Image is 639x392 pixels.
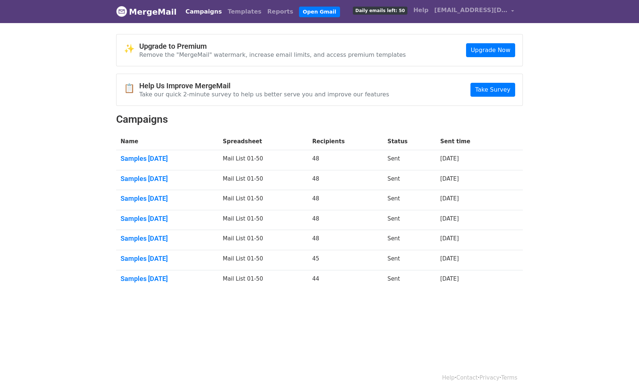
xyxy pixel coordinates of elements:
[466,43,515,57] a: Upgrade Now
[308,133,383,150] th: Recipients
[440,235,459,242] a: [DATE]
[308,250,383,270] td: 45
[440,215,459,222] a: [DATE]
[383,133,436,150] th: Status
[308,270,383,290] td: 44
[308,170,383,190] td: 48
[124,83,139,94] span: 📋
[350,3,410,18] a: Daily emails left: 50
[121,175,214,183] a: Samples [DATE]
[218,190,308,210] td: Mail List 01-50
[139,42,406,51] h4: Upgrade to Premium
[383,270,436,290] td: Sent
[440,195,459,202] a: [DATE]
[440,155,459,162] a: [DATE]
[440,175,459,182] a: [DATE]
[116,4,177,19] a: MergeMail
[299,7,340,17] a: Open Gmail
[353,7,407,15] span: Daily emails left: 50
[308,150,383,170] td: 48
[436,133,507,150] th: Sent time
[442,374,455,381] a: Help
[116,113,523,126] h2: Campaigns
[440,255,459,262] a: [DATE]
[218,210,308,230] td: Mail List 01-50
[383,250,436,270] td: Sent
[308,230,383,250] td: 48
[440,275,459,282] a: [DATE]
[501,374,517,381] a: Terms
[265,4,296,19] a: Reports
[308,210,383,230] td: 48
[308,190,383,210] td: 48
[116,6,127,17] img: MergeMail logo
[383,230,436,250] td: Sent
[139,81,389,90] h4: Help Us Improve MergeMail
[121,155,214,163] a: Samples [DATE]
[480,374,499,381] a: Privacy
[383,150,436,170] td: Sent
[383,190,436,210] td: Sent
[139,51,406,59] p: Remove the "MergeMail" watermark, increase email limits, and access premium templates
[218,270,308,290] td: Mail List 01-50
[225,4,264,19] a: Templates
[116,133,218,150] th: Name
[218,170,308,190] td: Mail List 01-50
[434,6,507,15] span: [EMAIL_ADDRESS][DOMAIN_NAME]
[121,215,214,223] a: Samples [DATE]
[470,83,515,97] a: Take Survey
[383,170,436,190] td: Sent
[121,234,214,243] a: Samples [DATE]
[218,150,308,170] td: Mail List 01-50
[218,250,308,270] td: Mail List 01-50
[383,210,436,230] td: Sent
[431,3,517,20] a: [EMAIL_ADDRESS][DOMAIN_NAME]
[457,374,478,381] a: Contact
[410,3,431,18] a: Help
[182,4,225,19] a: Campaigns
[139,90,389,98] p: Take our quick 2-minute survey to help us better serve you and improve our features
[218,230,308,250] td: Mail List 01-50
[121,255,214,263] a: Samples [DATE]
[218,133,308,150] th: Spreadsheet
[124,44,139,54] span: ✨
[121,195,214,203] a: Samples [DATE]
[121,275,214,283] a: Samples [DATE]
